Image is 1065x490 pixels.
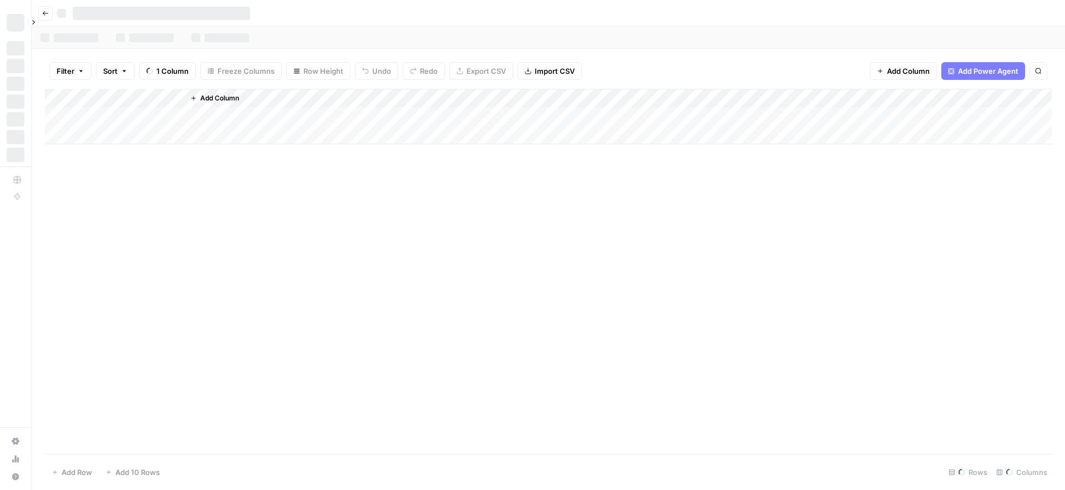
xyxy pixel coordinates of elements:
span: Add 10 Rows [115,467,160,478]
button: Add Column [186,91,244,105]
div: Columns [992,463,1052,481]
button: Import CSV [518,62,582,80]
span: Export CSV [466,65,506,77]
a: Usage [7,450,24,468]
button: Undo [355,62,398,80]
span: Add Row [62,467,92,478]
button: Filter [49,62,92,80]
button: Export CSV [449,62,513,80]
button: Row Height [286,62,351,80]
span: Row Height [303,65,343,77]
div: Rows [944,463,992,481]
button: Add Column [870,62,937,80]
span: 1 Column [156,65,189,77]
span: Filter [57,65,74,77]
button: Redo [403,62,445,80]
span: Undo [372,65,391,77]
span: Add Column [200,93,239,103]
span: Sort [103,65,118,77]
button: Add Power Agent [941,62,1025,80]
button: Freeze Columns [200,62,282,80]
span: Add Column [887,65,930,77]
button: 1 Column [139,62,196,80]
button: Add 10 Rows [99,463,166,481]
span: Import CSV [535,65,575,77]
span: Freeze Columns [217,65,275,77]
button: Help + Support [7,468,24,486]
button: Sort [96,62,135,80]
span: Add Power Agent [958,65,1018,77]
button: Add Row [45,463,99,481]
a: Settings [7,432,24,450]
span: Redo [420,65,438,77]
